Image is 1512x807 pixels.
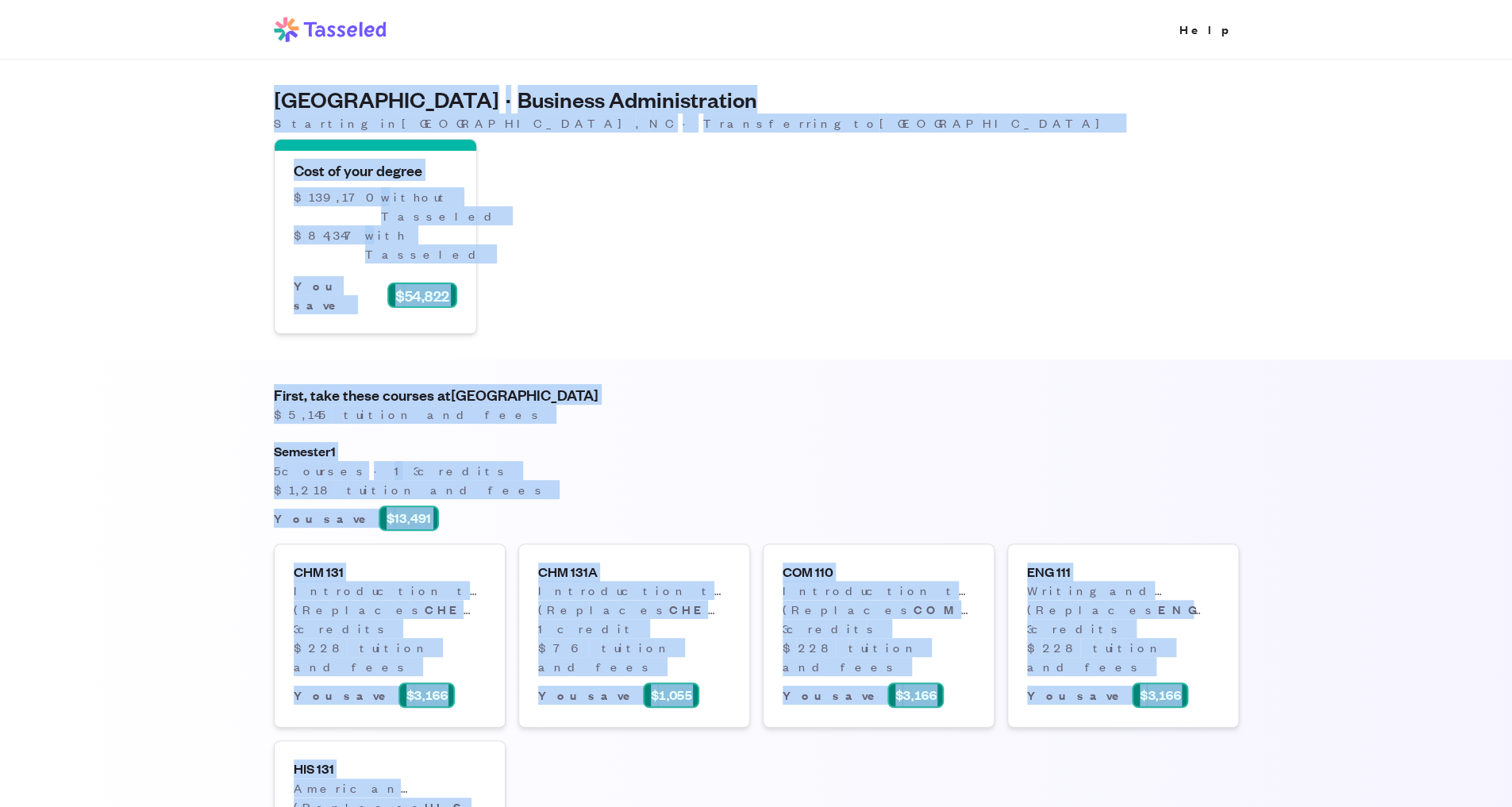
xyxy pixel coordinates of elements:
dd: 13 credit s [394,461,510,480]
span: · [374,462,390,478]
dt: You save [294,686,395,705]
h5: HIS 131 [294,760,486,778]
dd: Introduction to Chemistry Lab [538,581,730,600]
dd: (Replaces ) [1027,600,1219,619]
span: 1 credit [538,620,637,636]
dd: $ 3,166 [398,682,456,708]
dt: You save [783,686,884,705]
button: Help [1176,20,1239,39]
dd: tuition and fees [783,638,975,676]
span: $ 228 [783,639,836,655]
span: [GEOGRAPHIC_DATA] [274,85,499,113]
span: $ 228 [1027,639,1080,655]
dd: tuition and fees [274,480,1239,499]
span: $ 5,145 [274,405,332,422]
dd: tuition and fees [538,638,730,676]
dd: $ 1,055 [643,682,700,708]
span: Starting in [274,114,402,131]
dd: (Replaces ) [783,600,975,619]
dt: You save [1027,686,1129,705]
dt: You save [274,509,375,528]
dd: (Replaces ) [538,600,730,619]
dd: Introduction to Communication [783,581,975,600]
dd: $ 3,166 [1132,682,1189,708]
span: · [506,85,511,113]
h5: CHM 131A [538,563,730,582]
dd: Writing and Inquiry [1027,581,1219,600]
dd: tuition and fees [274,405,1239,424]
span: $ 228 [294,639,347,655]
h4: Semester 1 [274,443,1239,461]
dt: with Tasseled [365,225,484,263]
dt: without Tasseled [381,187,500,225]
dd: $ 139,170 [294,187,378,225]
span: · [683,113,698,133]
dd: $ 13,491 [379,505,439,531]
span: $ 76 [538,639,589,655]
h2: First, take these courses at [GEOGRAPHIC_DATA] [274,385,1239,405]
dd: tuition and fees [1027,638,1219,676]
h5: CHM 131 [294,563,486,582]
span: 3 credit s [294,620,391,636]
h2: Cost of your degree [294,159,457,181]
span: $ 54,822 [387,282,457,308]
dd: Transferring to [GEOGRAPHIC_DATA] [703,113,1114,133]
span: $ 1,218 [274,481,335,498]
dd: American History I [294,778,486,797]
span: 3 credit s [1027,620,1124,636]
span: 3 credit s [783,620,879,636]
h5: COM 110 [783,563,975,582]
dd: (Replaces ) [294,600,486,619]
dd: $ 3,166 [887,682,945,708]
dd: tuition and fees [294,638,486,676]
dd: $ 84,347 [294,225,363,263]
span: Business Administration [517,85,757,113]
h5: ENG 111 [1027,563,1219,582]
span: [GEOGRAPHIC_DATA] , NC [274,113,678,133]
dd: Introduction to Chemistry [294,581,486,600]
span: 5 course s [274,462,369,478]
dt: You save [294,276,385,314]
dt: You save [538,686,640,705]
